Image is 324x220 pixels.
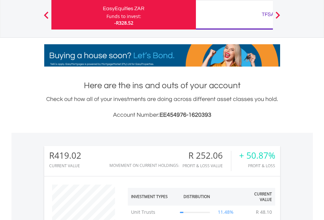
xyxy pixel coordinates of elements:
div: Profit & Loss Value [182,164,231,168]
div: EasyEquities ZAR [55,4,192,13]
div: + 50.87% [239,151,275,160]
div: Funds to invest: [106,13,141,20]
div: CURRENT VALUE [49,164,81,168]
h3: Account Number: [44,110,280,120]
div: Profit & Loss [239,164,275,168]
div: Movement on Current Holdings: [109,163,179,168]
button: Previous [40,15,53,21]
div: Distribution [183,194,210,199]
h1: Here are the ins and outs of your account [44,80,280,91]
img: EasyMortage Promotion Banner [44,44,280,67]
div: R419.02 [49,151,81,160]
div: Check out how all of your investments are doing across different asset classes you hold. [44,95,280,120]
th: Current Value [238,188,275,206]
td: 11.48% [213,206,238,219]
span: EE454976-1620393 [160,112,211,118]
td: R 48.10 [253,206,275,219]
div: R 252.06 [182,151,231,160]
button: Next [271,15,284,21]
th: Investment Types [128,188,177,206]
span: -R328.52 [114,20,133,26]
td: Unit Trusts [128,206,177,219]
